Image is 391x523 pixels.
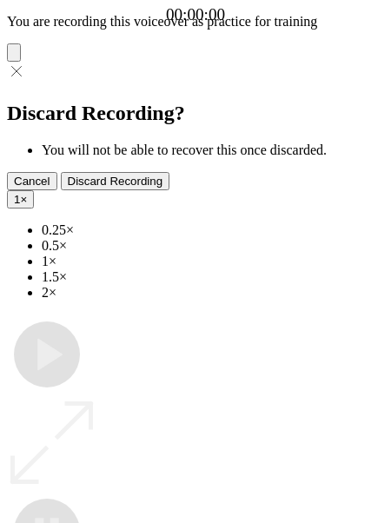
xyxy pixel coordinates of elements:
li: 1.5× [42,269,384,285]
li: 0.25× [42,222,384,238]
button: 1× [7,190,34,209]
button: Discard Recording [61,172,170,190]
li: 1× [42,254,384,269]
p: You are recording this voiceover as practice for training [7,14,384,30]
li: 2× [42,285,384,301]
h2: Discard Recording? [7,102,384,125]
a: 00:00:00 [166,5,225,24]
span: 1 [14,193,20,206]
button: Cancel [7,172,57,190]
li: You will not be able to recover this once discarded. [42,142,384,158]
li: 0.5× [42,238,384,254]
